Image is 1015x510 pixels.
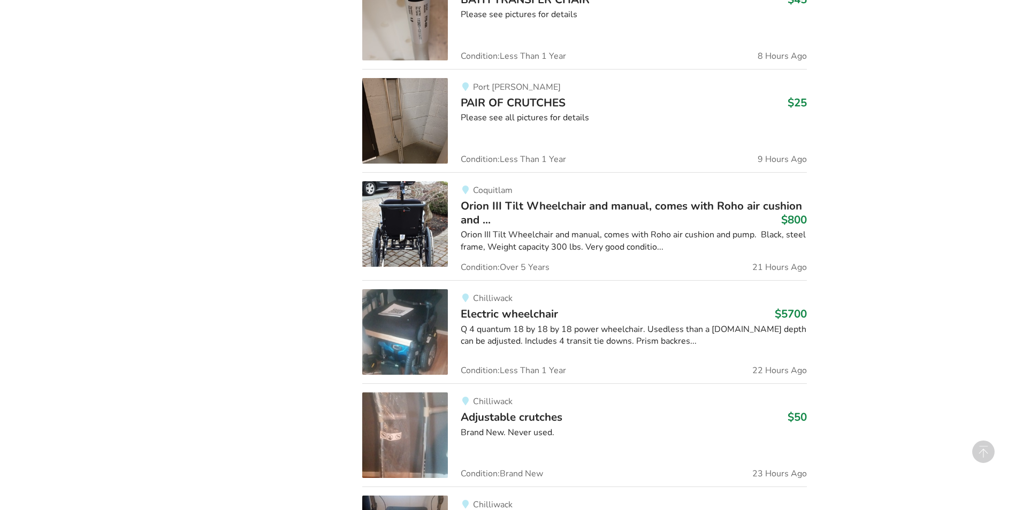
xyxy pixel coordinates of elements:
[461,263,550,272] span: Condition: Over 5 Years
[362,280,807,383] a: mobility-electric wheelchair ChilliwackElectric wheelchair$5700Q 4 quantum 18 by 18 by 18 power w...
[758,155,807,164] span: 9 Hours Ago
[788,410,807,424] h3: $50
[758,52,807,60] span: 8 Hours Ago
[752,366,807,375] span: 22 Hours Ago
[461,198,802,227] span: Orion III Tilt Wheelchair and manual, comes with Roho air cushion and ...
[461,427,807,439] div: Brand New. Never used.
[362,172,807,281] a: mobility-orion iii tilt wheelchair and manual, comes with roho air cushion and pump. black, steel...
[473,292,513,304] span: Chilliwack
[461,9,807,21] div: Please see pictures for details
[461,229,807,253] div: Orion III Tilt Wheelchair and manual, comes with Roho air cushion and pump. Black, steel frame, W...
[362,289,448,375] img: mobility-electric wheelchair
[752,469,807,478] span: 23 Hours Ago
[473,396,513,407] span: Chilliwack
[362,383,807,486] a: mobility-adjustable crutches ChilliwackAdjustable crutches$50Brand New. Never used.Condition:Bran...
[461,306,558,321] span: Electric wheelchair
[461,366,566,375] span: Condition: Less Than 1 Year
[473,81,561,93] span: Port [PERSON_NAME]
[362,78,448,164] img: mobility-pair of crutches
[461,323,807,348] div: Q 4 quantum 18 by 18 by 18 power wheelchair. Usedless than a [DOMAIN_NAME] depth can be adjusted....
[362,69,807,172] a: mobility-pair of crutches Port [PERSON_NAME]PAIR OF CRUTCHES$25Please see all pictures for detail...
[473,184,513,196] span: Coquitlam
[362,181,448,267] img: mobility-orion iii tilt wheelchair and manual, comes with roho air cushion and pump. black, steel...
[461,469,543,478] span: Condition: Brand New
[781,213,807,227] h3: $800
[461,155,566,164] span: Condition: Less Than 1 Year
[461,52,566,60] span: Condition: Less Than 1 Year
[461,95,566,110] span: PAIR OF CRUTCHES
[788,96,807,110] h3: $25
[461,409,562,424] span: Adjustable crutches
[362,392,448,478] img: mobility-adjustable crutches
[752,263,807,272] span: 21 Hours Ago
[461,112,807,124] div: Please see all pictures for details
[775,307,807,321] h3: $5700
